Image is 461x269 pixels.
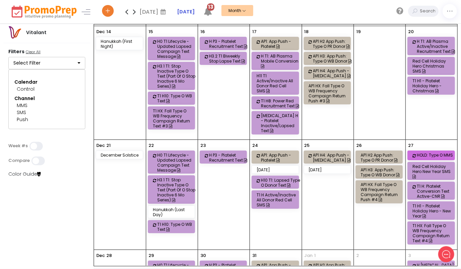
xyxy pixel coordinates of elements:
div: December Solstice [101,153,140,158]
div: AP1 H4: App Push - [MEDICAL_DATA] [313,68,353,78]
div: H T1: AB Plasma Active/Inactive Recruitment Text [417,39,456,54]
div: T1 HX: Fall Type O WB Frequency Campaign Return Text #3 [153,108,192,128]
div: Hanukkah (Last Day) [153,207,192,217]
div: H T1: AB Plasma Mobile Conversion [261,54,300,69]
div: [DATE] [140,7,168,17]
div: MMS [17,102,77,109]
p: 30 [200,252,206,259]
p: 19 [356,28,361,35]
div: AP1 H2 App Push: Type O PR Donor [313,39,353,49]
div: H P3 - Platelet Recruitment Text [209,153,249,163]
div: [DATE] [257,167,296,172]
p: Dec [96,28,105,35]
p: 24 [252,142,258,149]
div: H3.2 T1 Biweekly Stop Lapse Text [209,54,249,64]
p: 2 [356,252,359,259]
div: AP1 H3: App Push: Type O WB Donor [313,54,353,64]
h2: What can we do to help? [10,44,124,55]
p: 1 [314,252,316,259]
p: 23 [200,142,206,149]
p: 28 [106,252,112,259]
div: AP1 HX: Fall Type O WB Frequency Campaign Return Push #3 [309,83,348,103]
div: Push [17,116,77,123]
p: 29 [149,252,154,259]
div: T1 H Active/Inactive All Donor Red Cell SMS [257,192,296,207]
div: Control [17,86,77,93]
iframe: gist-messenger-bubble-iframe [438,246,454,262]
div: HOLD: Type O MMS [417,153,456,158]
div: T1 H1 - Platelet Holiday Hero - Christmas [412,78,452,93]
p: 17 [252,28,257,35]
p: 15 [149,28,153,35]
div: T1 H: Platelet Conversion Text Active-CNR [417,184,456,199]
p: 25 [304,142,310,149]
button: Select Filter [8,57,85,70]
div: H3.1 T1: Stop Inactive Type O Text (Part of O Stop Inactive 6 mo Series) [157,177,197,202]
div: [MEDICAL_DATA] H - Platelet Inactive/Lapsed Text [261,113,300,133]
p: 16 [200,28,205,35]
div: Calendar [14,79,79,86]
span: Jan [304,252,313,259]
p: 26 [356,142,362,149]
div: H0 T1 Lifecycle - Updated Lapsed Campaign Text Message [157,153,197,173]
p: 14 [106,28,111,35]
u: Clear All [26,49,40,55]
div: H3.1 T1: Stop Inactive Type O Text (Part of O Stop Inactive 6 mo Series) [157,64,197,89]
div: H10 T1: Lapsed Type O Donor Text [261,178,300,188]
p: 21 [106,142,111,149]
button: New conversation [10,67,123,81]
input: Search [418,6,439,17]
div: T1 H1 - Platelet Holiday Hero - New Year [412,203,452,218]
div: T1 H8: Power Red Recruitment Text [261,98,300,108]
label: Week #s [8,143,28,149]
p: 20 [408,28,414,35]
strong: Filters [8,48,24,55]
div: AP1 HX: Fall Type O WB Frequency Campaign Return Push #4 [361,182,400,202]
button: Month [221,5,253,16]
div: T1 H10: Type O WB Text [157,93,197,103]
p: 31 [252,252,257,259]
div: H11 T1 Active/Inactive All Donor Red Cell SMS [257,73,296,93]
div: SMS [17,109,77,116]
p: 18 [304,28,309,35]
div: T1 H10: Type O WB Text [157,222,197,232]
p: Dec [96,252,105,259]
div: Vitalant [21,29,51,36]
p: 27 [408,142,413,149]
div: AP1 H3: App Push: Type O WB Donor [361,167,400,177]
span: We run on Gist [56,226,85,230]
p: Dec [96,142,105,149]
p: 3 [408,252,411,259]
a: Color Guide [8,171,41,177]
div: AP1 H2 App Push: Type O PR Donor [361,153,400,163]
div: AP1 H4: App Push - [MEDICAL_DATA] [313,153,353,163]
div: H P3 - Platelet Recruitment Text [209,39,249,49]
div: Red Cell Holiday Hero New Year SMS [412,164,452,179]
div: [DATE] [309,167,348,172]
div: Hanukkah (First Night) [101,39,140,49]
div: AP1: App Push - Platelet [261,39,300,49]
h1: Hello [PERSON_NAME]! [10,32,124,43]
div: Red Cell Holiday Hero Christmas SMS [412,59,452,74]
div: Channel [14,95,79,102]
p: 22 [149,142,154,149]
a: [DATE] [177,8,195,15]
span: 13 [207,3,214,11]
span: New conversation [43,71,80,77]
img: vitalantlogo.png [8,26,21,39]
div: AP1: App Push - Platelet [261,153,300,163]
div: T1 HX: Fall Type O WB Frequency Campaign Return Text #4 [412,223,452,243]
label: Compare [8,158,30,163]
div: H0 T1 Lifecycle - Updated Lapsed Campaign Text Message [157,39,197,59]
